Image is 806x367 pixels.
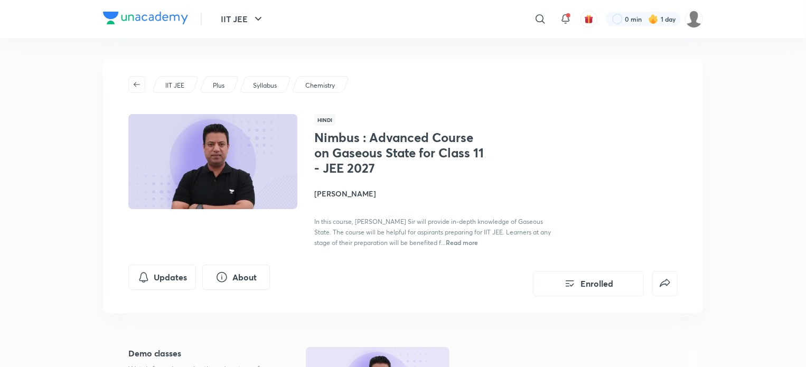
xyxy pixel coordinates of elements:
[314,114,335,126] span: Hindi
[103,12,188,24] img: Company Logo
[251,81,279,90] a: Syllabus
[305,81,335,90] p: Chemistry
[580,11,597,27] button: avatar
[533,271,644,296] button: Enrolled
[314,218,551,247] span: In this course, [PERSON_NAME] Sir will provide in-depth knowledge of Gaseous State. The course wi...
[446,238,478,247] span: Read more
[165,81,184,90] p: IIT JEE
[211,81,227,90] a: Plus
[584,14,594,24] img: avatar
[202,265,270,290] button: About
[685,10,703,28] img: Raghav sharan singh
[213,81,224,90] p: Plus
[648,14,659,24] img: streak
[103,12,188,27] a: Company Logo
[164,81,186,90] a: IIT JEE
[253,81,277,90] p: Syllabus
[652,271,678,296] button: false
[127,113,299,210] img: Thumbnail
[214,8,271,30] button: IIT JEE
[128,347,272,360] h5: Demo classes
[128,265,196,290] button: Updates
[304,81,337,90] a: Chemistry
[314,130,487,175] h1: Nimbus : Advanced Course on Gaseous State for Class 11 - JEE 2027
[314,188,551,199] h4: [PERSON_NAME]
